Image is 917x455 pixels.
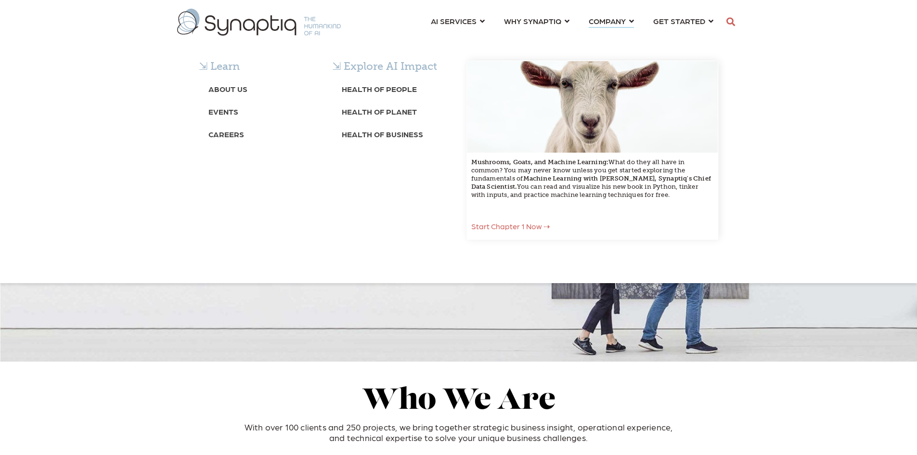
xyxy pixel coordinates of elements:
[242,386,675,417] h2: Who We Are
[431,14,477,27] span: AI SERVICES
[589,12,634,30] a: COMPANY
[242,422,675,442] p: With over 100 clients and 250 projects, we bring together strategic business insight, operational...
[589,14,626,27] span: COMPANY
[431,12,485,30] a: AI SERVICES
[653,12,713,30] a: GET STARTED
[653,14,705,27] span: GET STARTED
[177,9,341,36] img: synaptiq logo-1
[504,12,569,30] a: WHY SYNAPTIQ
[504,14,561,27] span: WHY SYNAPTIQ
[421,5,723,39] nav: menu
